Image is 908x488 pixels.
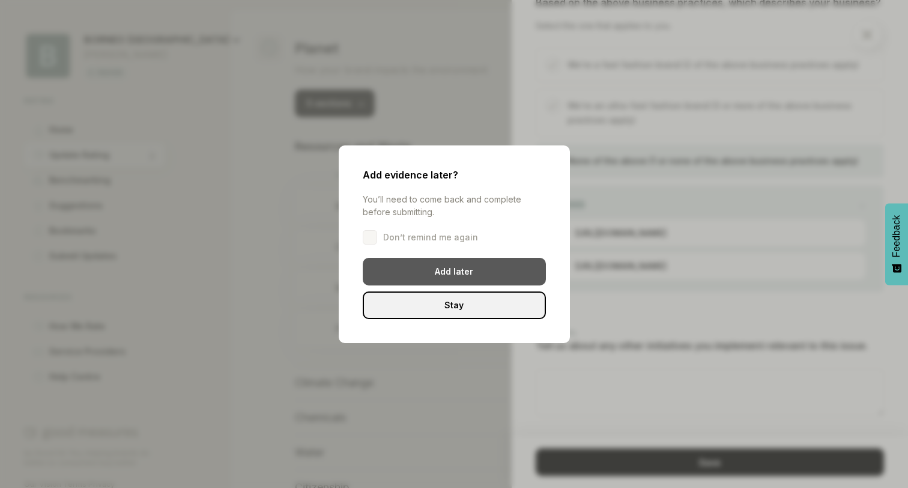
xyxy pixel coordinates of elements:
[891,215,902,257] span: Feedback
[383,231,478,243] span: Don’t remind me again
[363,258,546,285] div: Add later
[885,203,908,285] button: Feedback - Show survey
[363,169,546,181] div: Add evidence later?
[363,291,546,319] div: Stay
[363,194,521,217] span: You’ll need to come back and complete before submitting.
